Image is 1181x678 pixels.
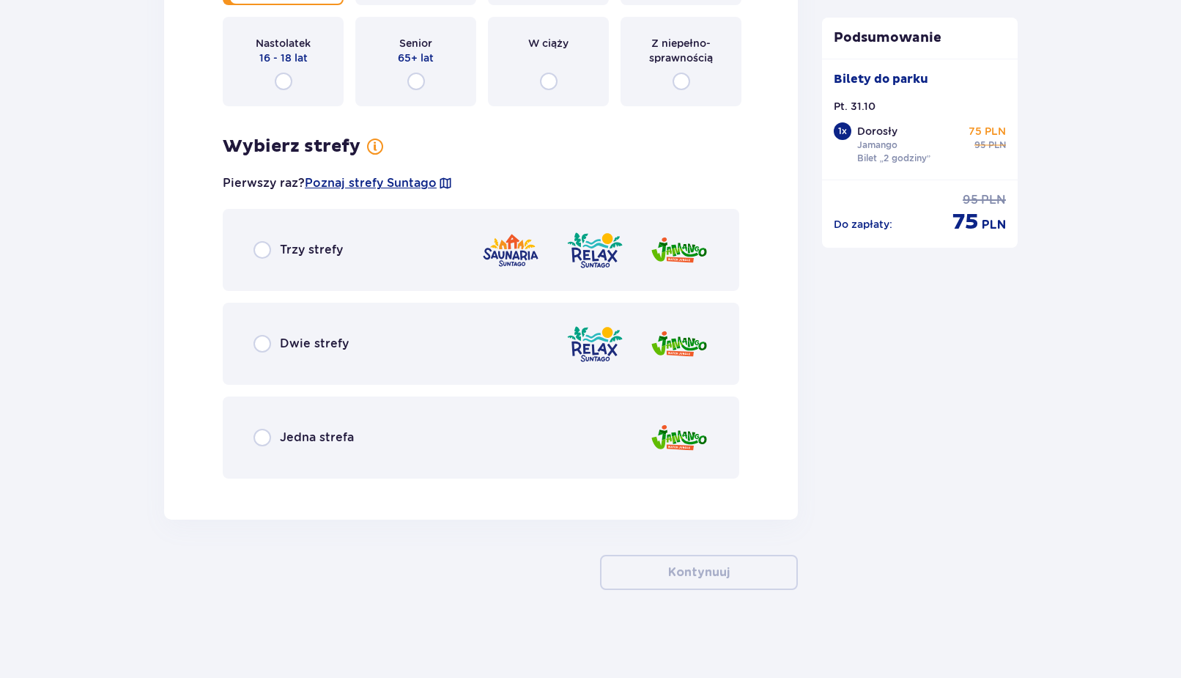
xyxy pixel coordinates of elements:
[259,51,308,65] span: 16 - 18 lat
[974,139,985,152] span: 95
[280,336,349,352] span: Dwie strefy
[650,323,708,365] img: Jamango
[857,139,897,152] p: Jamango
[857,124,897,139] p: Dorosły
[223,136,360,158] h3: Wybierz strefy
[668,564,730,581] p: Kontynuuj
[834,71,928,87] p: Bilety do parku
[963,192,978,208] span: 95
[982,217,1006,233] span: PLN
[650,417,708,459] img: Jamango
[398,51,434,65] span: 65+ lat
[256,36,311,51] span: Nastolatek
[834,99,875,114] p: Pt. 31.10
[634,36,728,65] span: Z niepełno­sprawnością
[600,555,798,590] button: Kontynuuj
[981,192,1006,208] span: PLN
[566,229,624,271] img: Relax
[223,175,453,191] p: Pierwszy raz?
[399,36,432,51] span: Senior
[969,124,1006,139] p: 75 PLN
[834,217,892,232] p: Do zapłaty :
[988,139,1006,152] span: PLN
[857,152,931,165] p: Bilet „2 godziny”
[822,29,1018,47] p: Podsumowanie
[528,36,569,51] span: W ciąży
[834,122,851,140] div: 1 x
[566,323,624,365] img: Relax
[650,229,708,271] img: Jamango
[952,208,979,236] span: 75
[280,430,354,446] span: Jedna strefa
[280,242,343,258] span: Trzy strefy
[481,229,540,271] img: Saunaria
[305,175,437,191] a: Poznaj strefy Suntago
